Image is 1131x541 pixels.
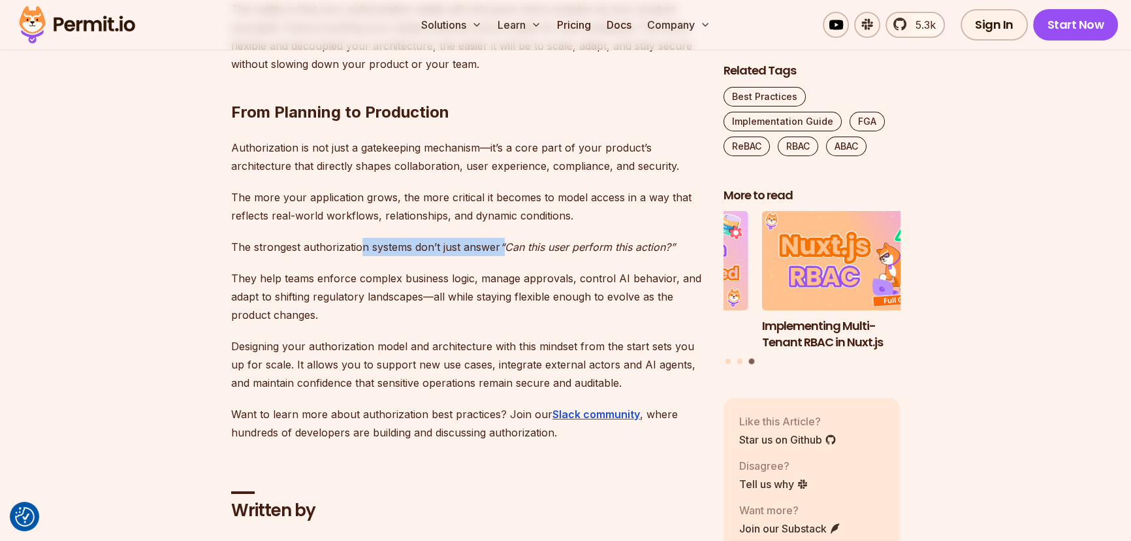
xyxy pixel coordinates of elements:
a: Docs [601,12,637,38]
a: Star us on Github [739,432,836,448]
button: Consent Preferences [15,507,35,527]
a: Start Now [1033,9,1119,41]
a: Slack community [552,408,640,421]
button: Company [642,12,716,38]
p: Want more? [739,502,841,518]
button: Go to slide 1 [725,359,731,365]
h2: From Planning to Production [231,50,703,123]
p: They help teams enforce complex business logic, manage approvals, control AI behavior, and adapt ... [231,269,703,324]
p: Designing your authorization model and architecture with this mindset from the start sets you up ... [231,337,703,392]
p: Want to learn more about authorization best practices? Join our , where hundreds of developers ar... [231,405,703,442]
button: Solutions [416,12,487,38]
p: Authorization is not just a gatekeeping mechanism—it’s a core part of your product’s architecture... [231,139,703,175]
a: ABAC [826,137,867,156]
a: Best Practices [724,87,806,107]
img: Revisit consent button [15,507,35,527]
h2: Written by [231,499,703,523]
a: Pricing [552,12,596,38]
p: The strongest authorization systems don’t just answer [231,238,703,256]
div: Posts [724,212,900,367]
img: Implementing Multi-Tenant RBAC in Nuxt.js [762,212,938,311]
a: ReBAC [724,137,770,156]
h2: More to read [724,188,900,204]
button: Learn [492,12,547,38]
a: Implementation Guide [724,112,842,131]
img: Permit logo [13,3,141,47]
p: The more your application grows, the more critical it becomes to model access in a way that refle... [231,188,703,225]
a: Implementing Multi-Tenant RBAC in Nuxt.jsImplementing Multi-Tenant RBAC in Nuxt.js [762,212,938,351]
p: Disagree? [739,458,808,474]
a: 5.3k [885,12,945,38]
a: FGA [850,112,885,131]
em: “Can this user perform this action?” [500,240,675,254]
button: Go to slide 2 [737,359,742,365]
a: Tell us why [739,476,808,492]
a: Sign In [961,9,1028,41]
span: 5.3k [908,17,936,33]
a: Join our Substack [739,521,841,536]
h2: Related Tags [724,63,900,79]
a: RBAC [778,137,818,156]
p: Like this Article? [739,414,836,429]
button: Go to slide 3 [748,359,754,365]
h3: Implementing Multi-Tenant RBAC in Nuxt.js [762,318,938,351]
li: 3 of 3 [762,212,938,351]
